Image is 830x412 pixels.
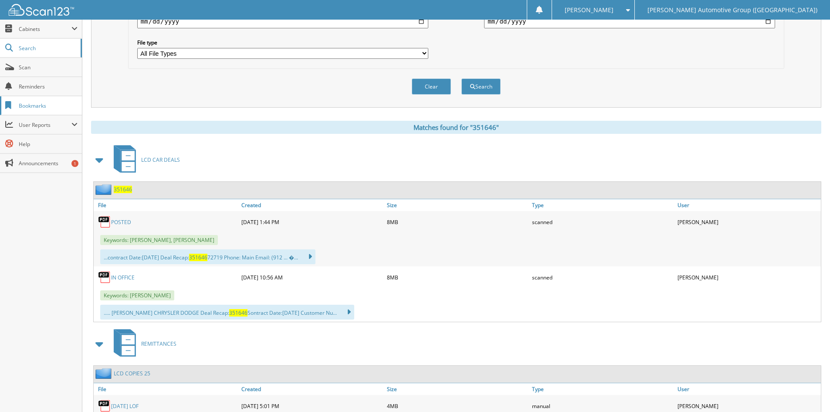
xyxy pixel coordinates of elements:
span: Bookmarks [19,102,78,109]
img: PDF.png [98,215,111,228]
a: IN OFFICE [111,274,135,281]
div: scanned [530,213,675,231]
span: [PERSON_NAME] Automotive Group ([GEOGRAPHIC_DATA]) [647,7,817,13]
span: Help [19,140,78,148]
a: User [675,199,821,211]
a: File [94,199,239,211]
span: Scan [19,64,78,71]
span: REMITTANCES [141,340,176,347]
span: Cabinets [19,25,71,33]
a: LCD CAR DEALS [108,143,180,177]
a: Size [385,199,530,211]
div: [PERSON_NAME] [675,269,821,286]
div: ...contract Date:[DATE] Deal Recap: 72719 Phone: Main Email: (912 ... �... [100,249,315,264]
span: Reminders [19,83,78,90]
span: 351646 [189,254,207,261]
span: LCD CAR DEALS [141,156,180,163]
span: Keywords: [PERSON_NAME], [PERSON_NAME] [100,235,218,245]
a: Created [239,199,385,211]
img: scan123-logo-white.svg [9,4,74,16]
div: 8MB [385,213,530,231]
a: User [675,383,821,395]
input: start [137,14,428,28]
a: POSTED [111,218,131,226]
img: PDF.png [98,271,111,284]
a: Type [530,199,675,211]
label: File type [137,39,428,46]
div: [DATE] 10:56 AM [239,269,385,286]
div: Matches found for "351646" [91,121,821,134]
img: folder2.png [95,184,114,195]
a: Type [530,383,675,395]
a: 351646 [114,186,132,193]
button: Clear [412,78,451,95]
img: folder2.png [95,368,114,379]
span: [PERSON_NAME] [565,7,613,13]
a: Size [385,383,530,395]
div: scanned [530,269,675,286]
div: 1 [71,160,78,167]
span: User Reports [19,121,71,129]
span: Search [19,44,76,52]
a: [DATE] LOF [111,402,139,410]
a: Created [239,383,385,395]
iframe: Chat Widget [786,370,830,412]
span: Keywords: [PERSON_NAME] [100,290,174,300]
div: 8MB [385,269,530,286]
button: Search [461,78,501,95]
div: [DATE] 1:44 PM [239,213,385,231]
a: LCD COPIES 25 [114,370,150,377]
a: File [94,383,239,395]
input: end [484,14,775,28]
a: REMITTANCES [108,327,176,361]
div: [PERSON_NAME] [675,213,821,231]
span: 351646 [229,309,247,317]
div: ..... [PERSON_NAME] CHRYSLER DODGE Deal Recap: Sontract Date:[DATE] Customer Nu... [100,305,354,320]
span: Announcements [19,160,78,167]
